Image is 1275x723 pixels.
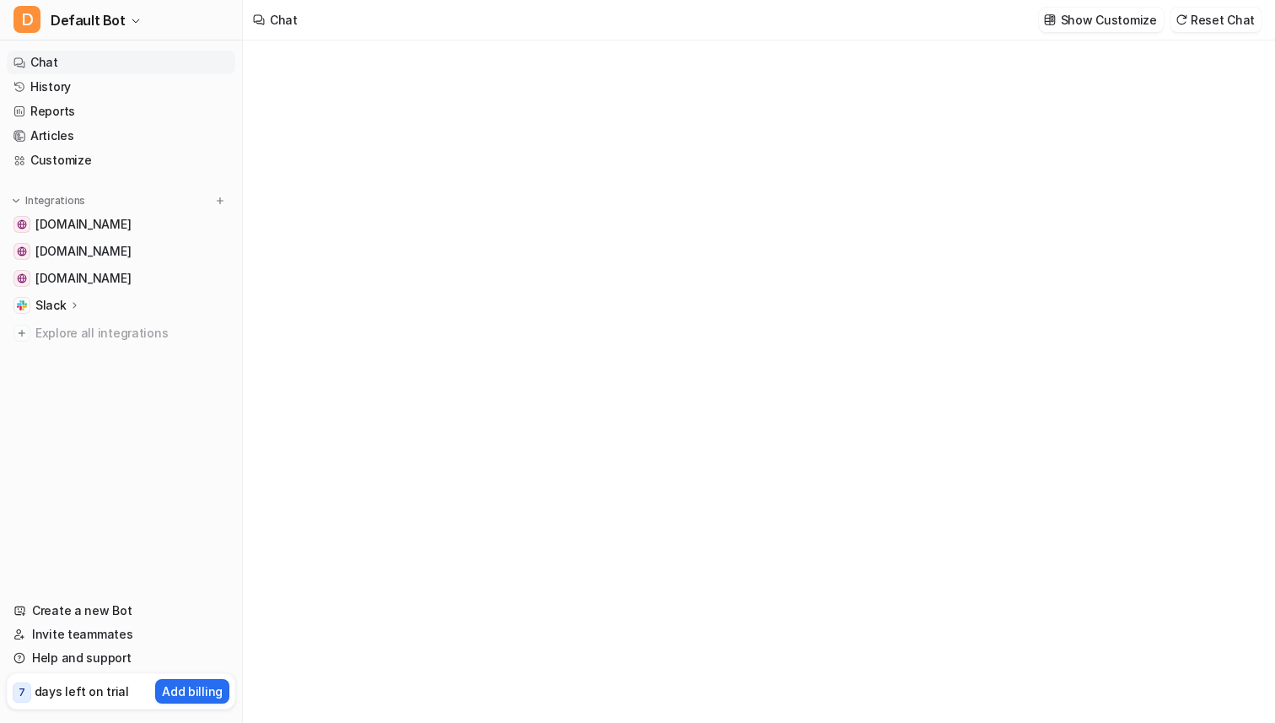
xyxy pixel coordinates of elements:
a: paceheads.com[DOMAIN_NAME] [7,213,235,236]
img: lanzarotebike.com [17,273,27,283]
a: lanzarotebike.com[DOMAIN_NAME] [7,267,235,290]
a: Customize [7,148,235,172]
a: Invite teammates [7,623,235,646]
span: [DOMAIN_NAME] [35,270,131,287]
p: Integrations [25,194,85,208]
a: Chat [7,51,235,74]
img: customize [1044,13,1056,26]
img: explore all integrations [13,325,30,342]
img: menu_add.svg [214,195,226,207]
p: Show Customize [1061,11,1157,29]
a: Reports [7,100,235,123]
button: Reset Chat [1170,8,1262,32]
a: History [7,75,235,99]
a: Help and support [7,646,235,670]
span: D [13,6,40,33]
p: Add billing [162,683,223,700]
span: [DOMAIN_NAME] [35,243,131,260]
span: Default Bot [51,8,126,32]
button: Integrations [7,192,90,209]
img: reset [1175,13,1187,26]
a: Articles [7,124,235,148]
span: Explore all integrations [35,320,229,347]
a: trionik.de[DOMAIN_NAME] [7,240,235,263]
img: trionik.de [17,246,27,256]
p: Slack [35,297,67,314]
a: Create a new Bot [7,599,235,623]
img: Slack [17,300,27,310]
p: 7 [19,685,25,700]
img: paceheads.com [17,219,27,229]
img: expand menu [10,195,22,207]
button: Add billing [155,679,229,704]
button: Show Customize [1039,8,1164,32]
p: days left on trial [35,683,129,700]
div: Chat [270,11,298,29]
a: Explore all integrations [7,321,235,345]
span: [DOMAIN_NAME] [35,216,131,233]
